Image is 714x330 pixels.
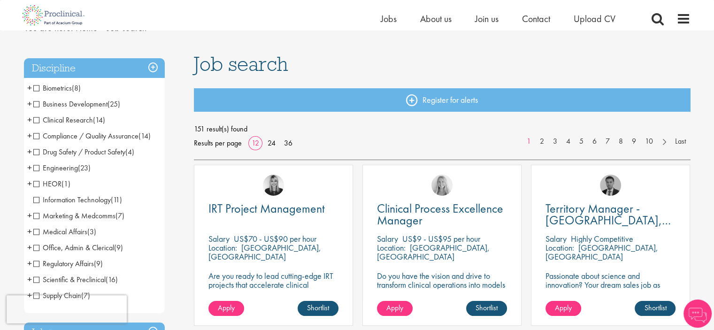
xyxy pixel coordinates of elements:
[377,233,398,244] span: Salary
[33,163,78,173] span: Engineering
[208,233,230,244] span: Salary
[545,233,567,244] span: Salary
[234,233,316,244] p: US$70 - US$90 per hour
[377,242,406,253] span: Location:
[402,233,480,244] p: US$9 - US$95 per hour
[33,163,91,173] span: Engineering
[33,147,134,157] span: Drug Safety / Product Safety
[33,291,81,300] span: Supply Chain
[33,131,138,141] span: Compliance / Quality Assurance
[33,131,151,141] span: Compliance / Quality Assurance
[298,301,338,316] a: Shortlist
[381,13,397,25] a: Jobs
[114,243,123,253] span: (9)
[33,275,118,284] span: Scientific & Preclinical
[600,175,621,196] img: Carl Gbolade
[27,97,32,111] span: +
[545,301,581,316] a: Apply
[545,203,676,226] a: Territory Manager - [GEOGRAPHIC_DATA], [GEOGRAPHIC_DATA]
[614,136,628,147] a: 8
[27,288,32,302] span: +
[208,200,325,216] span: IRT Project Management
[72,83,81,93] span: (8)
[377,242,490,262] p: [GEOGRAPHIC_DATA], [GEOGRAPHIC_DATA]
[522,13,550,25] a: Contact
[33,243,123,253] span: Office, Admin & Clerical
[575,136,588,147] a: 5
[263,175,284,196] img: Janelle Jones
[475,13,499,25] a: Join us
[27,129,32,143] span: +
[561,136,575,147] a: 4
[33,195,111,205] span: Information Technology
[548,136,562,147] a: 3
[683,299,712,328] img: Chatbot
[535,136,549,147] a: 2
[218,303,235,313] span: Apply
[420,13,452,25] a: About us
[94,259,103,269] span: (9)
[377,271,507,307] p: Do you have the vision and drive to transform clinical operations into models of excellence in a ...
[208,203,338,215] a: IRT Project Management
[281,138,296,148] a: 36
[107,99,120,109] span: (25)
[545,242,658,262] p: [GEOGRAPHIC_DATA], [GEOGRAPHIC_DATA]
[522,136,536,147] a: 1
[33,211,124,221] span: Marketing & Medcomms
[635,301,676,316] a: Shortlist
[194,122,691,136] span: 151 result(s) found
[33,147,125,157] span: Drug Safety / Product Safety
[555,303,572,313] span: Apply
[386,303,403,313] span: Apply
[33,83,81,93] span: Biometrics
[574,13,615,25] span: Upload CV
[571,233,633,244] p: Highly Competitive
[87,227,96,237] span: (3)
[466,301,507,316] a: Shortlist
[27,224,32,238] span: +
[33,99,107,109] span: Business Development
[588,136,601,147] a: 6
[377,301,413,316] a: Apply
[208,301,244,316] a: Apply
[27,145,32,159] span: +
[27,81,32,95] span: +
[33,227,96,237] span: Medical Affairs
[194,51,288,77] span: Job search
[627,136,641,147] a: 9
[264,138,279,148] a: 24
[27,113,32,127] span: +
[125,147,134,157] span: (4)
[545,200,671,240] span: Territory Manager - [GEOGRAPHIC_DATA], [GEOGRAPHIC_DATA]
[33,179,70,189] span: HEOR
[377,200,503,228] span: Clinical Process Excellence Manager
[27,272,32,286] span: +
[24,58,165,78] h3: Discipline
[33,115,105,125] span: Clinical Research
[33,195,122,205] span: Information Technology
[33,99,120,109] span: Business Development
[27,208,32,223] span: +
[33,83,72,93] span: Biometrics
[33,115,93,125] span: Clinical Research
[27,177,32,191] span: +
[601,136,614,147] a: 7
[33,211,115,221] span: Marketing & Medcomms
[33,243,114,253] span: Office, Admin & Clerical
[545,242,574,253] span: Location:
[194,136,242,150] span: Results per page
[431,175,453,196] img: Shannon Briggs
[106,275,118,284] span: (16)
[33,275,106,284] span: Scientific & Preclinical
[33,259,103,269] span: Regulatory Affairs
[138,131,151,141] span: (14)
[248,138,262,148] a: 12
[33,227,87,237] span: Medical Affairs
[208,242,237,253] span: Location:
[111,195,122,205] span: (11)
[33,259,94,269] span: Regulatory Affairs
[640,136,658,147] a: 10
